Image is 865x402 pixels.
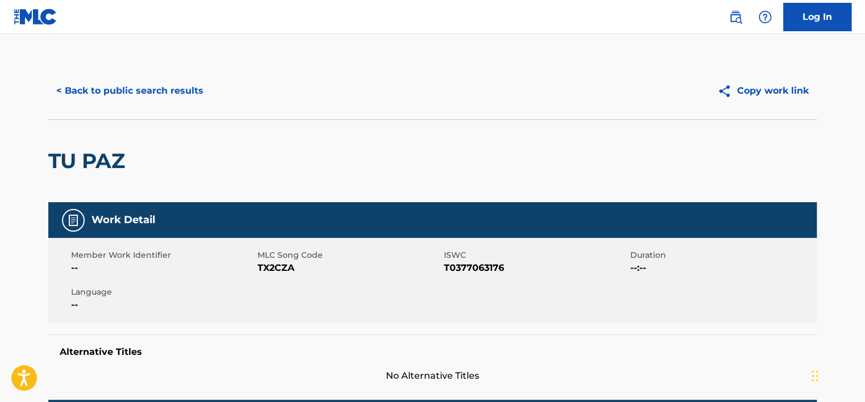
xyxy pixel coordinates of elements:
img: MLC Logo [14,9,57,25]
span: MLC Song Code [257,249,441,261]
div: Help [754,6,776,28]
a: Log In [783,3,851,31]
img: search [729,10,742,24]
span: No Alternative Titles [48,369,817,383]
div: টেনে আনুন [812,359,818,393]
img: Work Detail [66,213,80,227]
span: -- [71,261,255,275]
span: Duration [630,249,814,261]
h5: Work Detail [92,213,155,227]
div: চ্যাট উইজেট [808,347,865,402]
button: < Back to public search results [48,77,211,105]
h2: TU PAZ [48,148,131,174]
h5: Alternative Titles [60,346,805,358]
span: TX2CZA [257,261,441,275]
iframe: Chat Widget [808,347,865,402]
button: Copy work link [709,77,817,105]
span: T0377063176 [444,261,627,275]
img: Copy work link [717,84,737,98]
span: Member Work Identifier [71,249,255,261]
span: --:-- [630,261,814,275]
span: Language [71,286,255,298]
span: -- [71,298,255,312]
a: Public Search [724,6,747,28]
span: ISWC [444,249,627,261]
img: help [758,10,772,24]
